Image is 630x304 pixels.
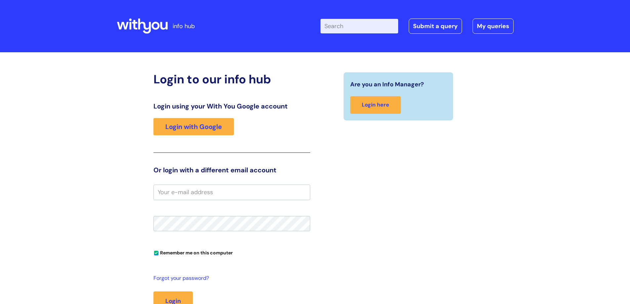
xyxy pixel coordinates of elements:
a: Forgot your password? [153,274,307,283]
a: My queries [473,19,514,34]
span: Are you an Info Manager? [350,79,424,90]
p: info hub [173,21,195,31]
a: Submit a query [409,19,462,34]
h3: Or login with a different email account [153,166,310,174]
div: You can uncheck this option if you're logging in from a shared device [153,247,310,258]
input: Your e-mail address [153,185,310,200]
h3: Login using your With You Google account [153,102,310,110]
input: Remember me on this computer [154,251,158,255]
h2: Login to our info hub [153,72,310,86]
input: Search [320,19,398,33]
label: Remember me on this computer [153,248,233,256]
a: Login here [350,96,401,114]
a: Login with Google [153,118,234,135]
